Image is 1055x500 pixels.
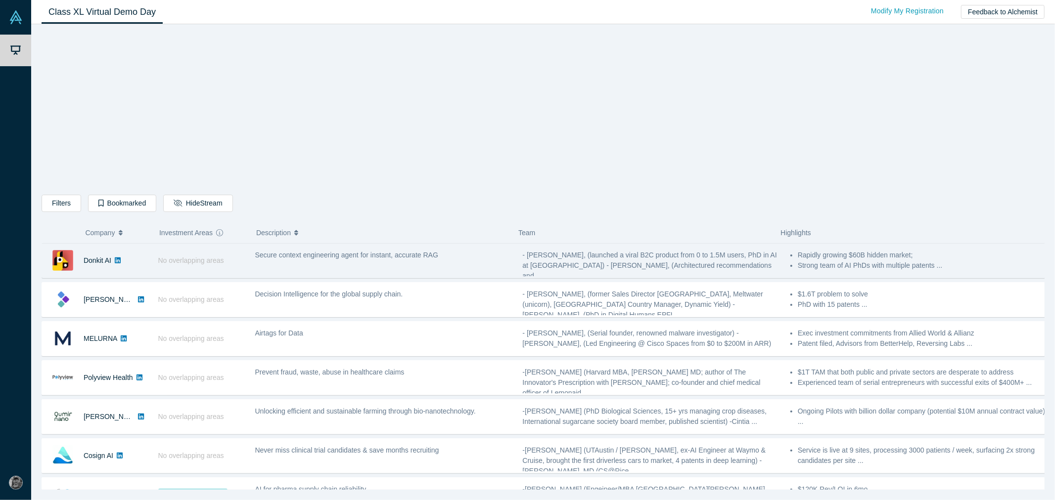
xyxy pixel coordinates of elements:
img: Vincent Bejarano's Account [9,476,23,490]
button: Description [256,222,508,243]
li: Service is live at 9 sites, processing 3000 patients / week, surfacing 2x strong candidates per s... [798,445,1048,466]
span: Prevent fraud, waste, abuse in healthcare claims [255,368,405,376]
a: Donkit AI [84,256,111,264]
button: Feedback to Alchemist [961,5,1045,19]
a: Modify My Registration [861,2,954,20]
img: Polyview Health's Logo [52,367,73,388]
span: Artificial Intelligence [158,489,228,499]
span: -[PERSON_NAME] (UTAustin / [PERSON_NAME], ex-AI Engineer at Waymo & Cruise, brought the first dri... [523,446,766,475]
li: Strong team of AI PhDs with multiple patents ... [798,260,1048,271]
li: Patent filed, Advisors from BetterHelp, Reversing Labs ... [798,338,1048,349]
span: Decision Intelligence for the global supply chain. [255,290,403,298]
a: [PERSON_NAME] [84,413,140,420]
button: Bookmarked [88,195,156,212]
span: No overlapping areas [158,334,224,342]
span: Description [256,222,291,243]
li: $1T TAM that both public and private sectors are desperate to address [798,367,1048,377]
span: No overlapping areas [158,413,224,420]
span: Team [518,229,535,237]
span: -[PERSON_NAME] (PhD Biological Sciences, 15+ yrs managing crop diseases, International sugarcane ... [523,407,767,425]
li: $1.6T problem to solve [798,289,1048,299]
span: No overlapping areas [158,256,224,264]
img: Donkit AI's Logo [52,250,73,271]
img: Qumir Nano's Logo [52,406,73,427]
iframe: Alchemist Class XL Demo Day: Vault [405,32,681,187]
span: No overlapping areas [158,374,224,381]
span: Never miss clinical trial candidates & save months recruiting [255,446,439,454]
span: Company [86,222,115,243]
li: Experienced team of serial entrepreneurs with successful exits of $400M+ ... [798,377,1048,388]
span: Unlocking efficient and sustainable farming through bio-nanotechnology. [255,407,476,415]
li: Exec investment commitments from Allied World & Allianz [798,328,1048,338]
span: Airtags for Data [255,329,303,337]
img: MELURNA's Logo [52,328,73,349]
img: Cosign AI's Logo [52,445,73,466]
li: $120K Rev/LOI in 6mo [798,484,1048,495]
span: - [PERSON_NAME], (launched a viral B2C product from 0 to 1.5M users, PhD in AI at [GEOGRAPHIC_DAT... [523,251,777,280]
span: - [PERSON_NAME], (Serial founder, renowned malware investigator) - [PERSON_NAME], (Led Engineerin... [523,329,772,347]
a: MELURNA [84,334,117,342]
span: AI for pharma supply chain reliability [255,485,367,493]
img: Kimaru AI's Logo [52,289,73,310]
span: No overlapping areas [158,295,224,303]
a: [PERSON_NAME] [84,295,140,303]
a: Cosign AI [84,452,113,459]
span: No overlapping areas [158,452,224,459]
button: Filters [42,195,81,212]
a: Polyview Health [84,374,133,381]
button: Company [86,222,149,243]
li: Ongoing Pilots with billion dollar company (potential $10M annual contract value) ... [798,406,1048,427]
span: Secure context engineering agent for instant, accurate RAG [255,251,438,259]
li: PhD with 15 patents ... [798,299,1048,310]
span: -[PERSON_NAME] (Harvard MBA, [PERSON_NAME] MD; author of The Innovator's Prescription with [PERSO... [523,368,761,397]
span: Investment Areas [159,222,213,243]
button: HideStream [163,195,232,212]
img: Alchemist Vault Logo [9,10,23,24]
li: Rapidly growing $60B hidden market; [798,250,1048,260]
span: Highlights [780,229,811,237]
a: Class XL Virtual Demo Day [42,0,163,24]
span: - [PERSON_NAME], (former Sales Director [GEOGRAPHIC_DATA], Meltwater (unicorn), [GEOGRAPHIC_DATA]... [523,290,763,319]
